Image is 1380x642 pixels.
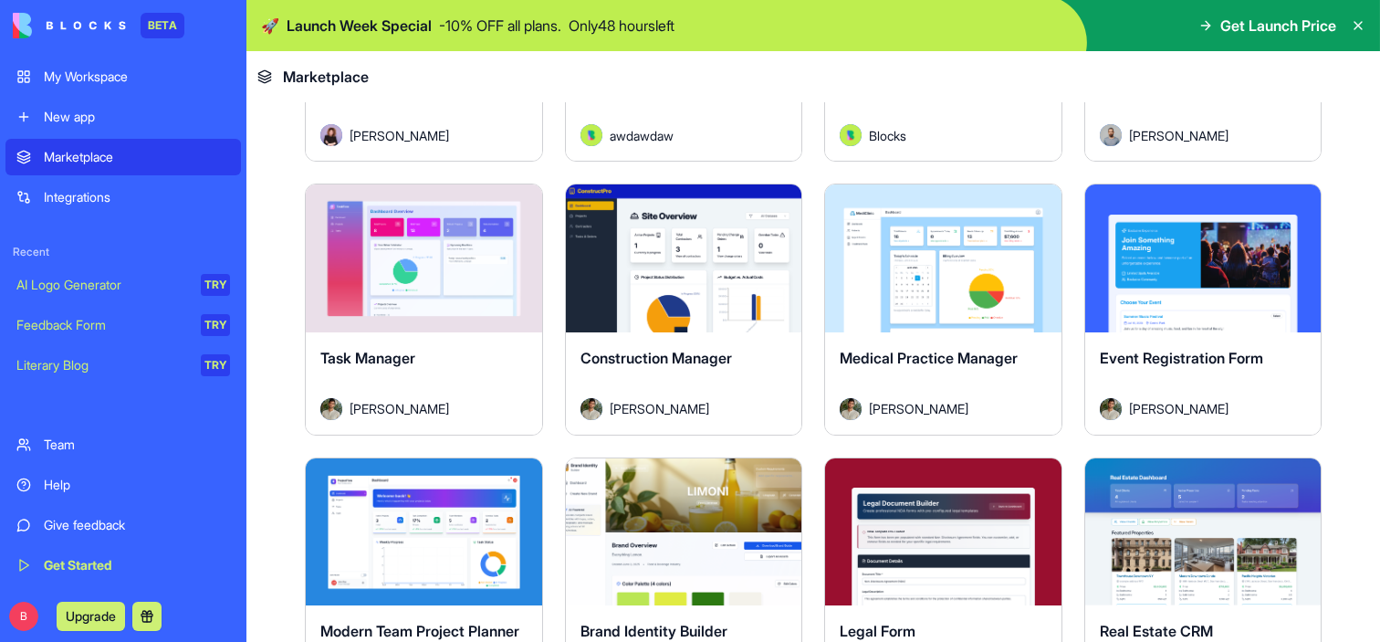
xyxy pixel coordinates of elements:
[580,124,602,146] img: Avatar
[13,13,126,38] img: logo
[869,399,968,418] span: [PERSON_NAME]
[201,314,230,336] div: TRY
[610,126,674,145] span: awdawdaw
[840,622,915,640] span: Legal Form
[580,398,602,420] img: Avatar
[287,15,432,37] span: Launch Week Special
[16,316,188,334] div: Feedback Form
[824,184,1062,436] a: Medical Practice ManagerAvatar[PERSON_NAME]
[57,602,125,631] button: Upgrade
[840,124,862,146] img: Avatar
[1129,126,1228,145] span: [PERSON_NAME]
[201,354,230,376] div: TRY
[201,274,230,296] div: TRY
[610,399,709,418] span: [PERSON_NAME]
[1129,399,1228,418] span: [PERSON_NAME]
[5,179,241,216] a: Integrations
[350,126,449,145] span: [PERSON_NAME]
[44,68,230,86] div: My Workspace
[5,426,241,463] a: Team
[580,349,732,367] span: Construction Manager
[320,349,415,367] span: Task Manager
[5,99,241,135] a: New app
[44,108,230,126] div: New app
[13,13,184,38] a: BETA
[5,58,241,95] a: My Workspace
[44,148,230,166] div: Marketplace
[5,245,241,259] span: Recent
[320,622,519,640] span: Modern Team Project Planner
[44,436,230,454] div: Team
[565,184,803,436] a: Construction ManagerAvatar[PERSON_NAME]
[9,602,38,631] span: B
[869,126,906,145] span: Blocks
[1220,15,1336,37] span: Get Launch Price
[16,356,188,374] div: Literary Blog
[320,124,342,146] img: Avatar
[350,399,449,418] span: [PERSON_NAME]
[840,398,862,420] img: Avatar
[5,507,241,543] a: Give feedback
[44,516,230,534] div: Give feedback
[5,307,241,343] a: Feedback FormTRY
[5,139,241,175] a: Marketplace
[305,184,543,436] a: Task ManagerAvatar[PERSON_NAME]
[569,15,674,37] p: Only 48 hours left
[5,547,241,584] a: Get Started
[1100,124,1122,146] img: Avatar
[439,15,561,37] p: - 10 % OFF all plans.
[1100,622,1213,640] span: Real Estate CRM
[57,606,125,625] a: Upgrade
[320,398,342,420] img: Avatar
[261,15,279,37] span: 🚀
[44,556,230,574] div: Get Started
[840,349,1018,367] span: Medical Practice Manager
[5,267,241,303] a: AI Logo GeneratorTRY
[5,467,241,503] a: Help
[1100,398,1122,420] img: Avatar
[580,622,727,640] span: Brand Identity Builder
[1100,349,1263,367] span: Event Registration Form
[5,347,241,384] a: Literary BlogTRY
[141,13,184,38] div: BETA
[44,188,230,206] div: Integrations
[1084,184,1322,436] a: Event Registration FormAvatar[PERSON_NAME]
[283,66,369,88] span: Marketplace
[44,476,230,494] div: Help
[16,276,188,294] div: AI Logo Generator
